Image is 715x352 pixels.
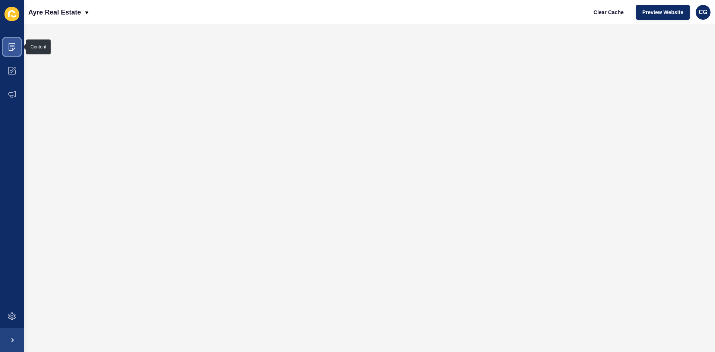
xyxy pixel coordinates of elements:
[699,9,708,16] span: CG
[642,9,683,16] span: Preview Website
[587,5,630,20] button: Clear Cache
[31,44,46,50] div: Content
[636,5,690,20] button: Preview Website
[28,3,81,22] p: Ayre Real Estate
[594,9,624,16] span: Clear Cache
